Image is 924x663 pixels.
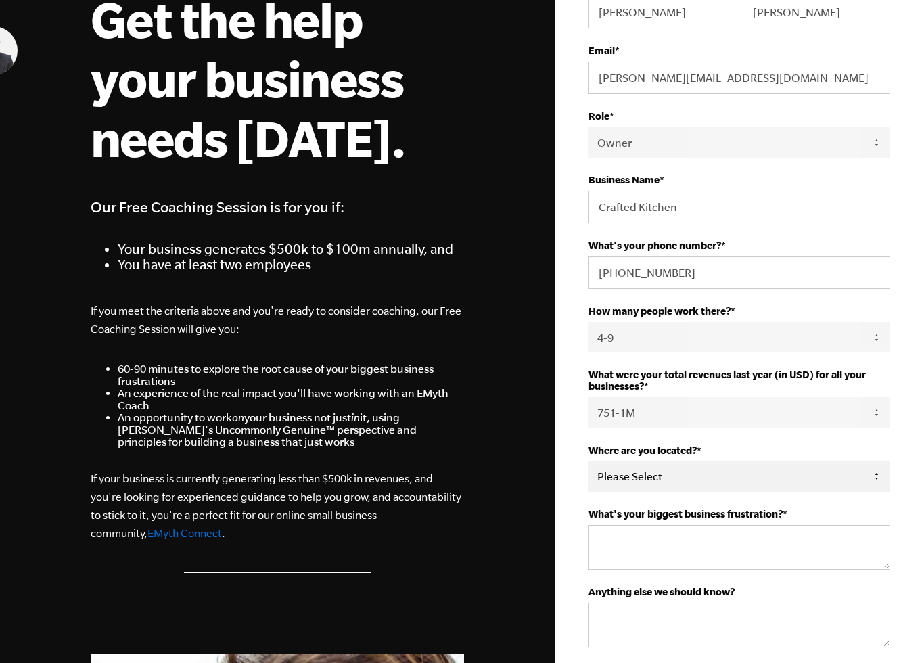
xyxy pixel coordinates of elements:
em: in [351,411,360,424]
strong: Email [588,45,615,56]
li: An experience of the real impact you'll have working with an EMyth Coach [118,387,464,411]
p: If your business is currently generating less than $500k in revenues, and you're looking for expe... [91,470,464,543]
iframe: Chat Widget [856,598,924,663]
strong: Anything else we should know? [588,586,735,597]
li: Your business generates $500k to $100m annually, and [118,241,464,256]
em: on [232,411,244,424]
strong: Where are you located? [588,444,697,456]
li: 60-90 minutes to explore the root cause of your biggest business frustrations [118,363,464,387]
li: An opportunity to work your business not just it, using [PERSON_NAME]'s Uncommonly Genuine™ persp... [118,411,464,448]
p: If you meet the criteria above and you're ready to consider coaching, our Free Coaching Session w... [91,302,464,338]
strong: What's your biggest business frustration? [588,508,783,520]
strong: How many people work there? [588,305,731,317]
strong: Business Name [588,174,660,185]
h4: Our Free Coaching Session is for you if: [91,195,464,219]
li: You have at least two employees [118,256,464,272]
strong: What were your total revenues last year (in USD) for all your businesses? [588,369,866,392]
strong: Role [588,110,609,122]
a: EMyth Connect [147,527,222,539]
strong: What's your phone number? [588,239,721,251]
